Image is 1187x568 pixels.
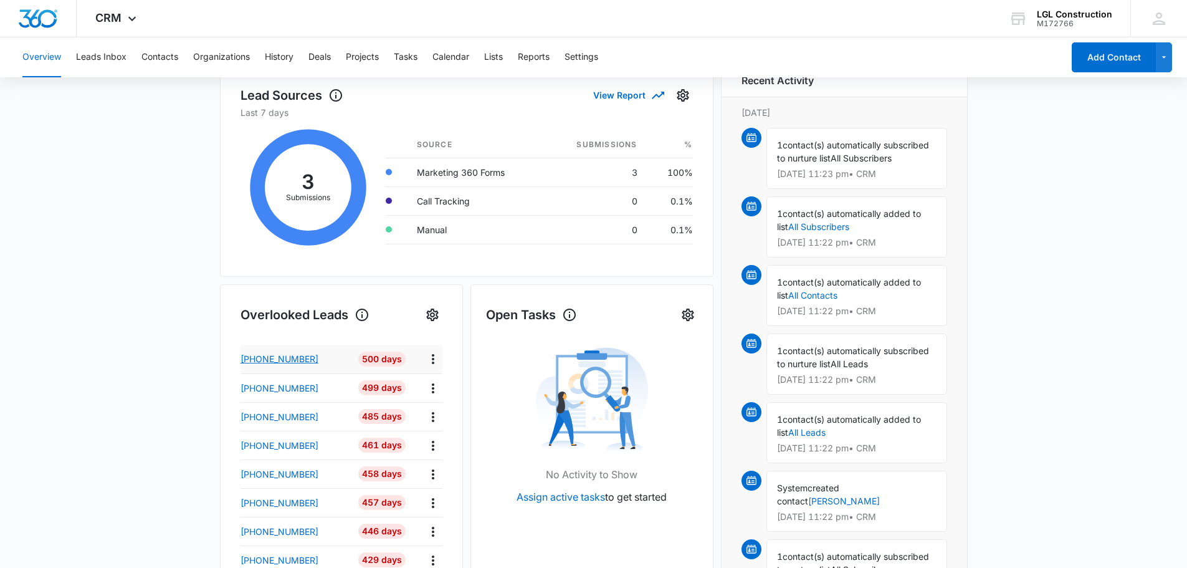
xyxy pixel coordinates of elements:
button: Actions [423,407,442,426]
span: 1 [777,551,783,562]
span: contact(s) automatically added to list [777,277,921,301]
span: 1 [777,414,783,425]
p: [DATE] 11:22 pm • CRM [777,375,937,384]
span: contact(s) automatically subscribed to nurture list [777,345,929,369]
button: Actions [423,493,442,513]
p: [PHONE_NUMBER] [241,410,318,423]
span: All Leads [831,359,868,369]
div: 446 Days [358,524,406,539]
td: 3 [545,158,647,186]
p: [DATE] [741,106,947,119]
td: Call Tracking [407,186,545,215]
p: [PHONE_NUMBER] [241,554,318,567]
button: Settings [678,305,698,325]
div: 457 Days [358,495,406,510]
p: [PHONE_NUMBER] [241,496,318,509]
p: [DATE] 11:22 pm • CRM [777,307,937,315]
a: [PHONE_NUMBER] [241,382,350,395]
button: Actions [423,378,442,398]
p: [PHONE_NUMBER] [241,525,318,538]
button: Actions [423,436,442,455]
button: History [265,37,293,77]
td: 100% [647,158,693,186]
button: Deals [308,37,331,77]
span: contact(s) automatically added to list [777,414,921,438]
div: 458 Days [358,466,406,481]
span: 1 [777,277,783,287]
td: Marketing 360 Forms [407,158,545,186]
button: Settings [673,85,693,105]
a: [PHONE_NUMBER] [241,554,350,567]
div: account name [1037,9,1112,19]
th: Submissions [545,132,647,158]
a: [PHONE_NUMBER] [241,410,350,423]
p: [PHONE_NUMBER] [241,439,318,452]
p: [DATE] 11:22 pm • CRM [777,238,937,247]
span: contact(s) automatically added to list [777,208,921,232]
p: [DATE] 11:22 pm • CRM [777,513,937,521]
p: No Activity to Show [546,467,637,482]
span: 1 [777,208,783,219]
button: Add Contact [1072,42,1156,72]
th: Source [407,132,545,158]
button: Contacts [141,37,178,77]
button: Actions [423,522,442,541]
button: Tasks [394,37,417,77]
a: [PHONE_NUMBER] [241,439,350,452]
p: to get started [517,489,667,504]
td: Manual [407,215,545,244]
h1: Open Tasks [486,306,577,324]
a: [PHONE_NUMBER] [241,496,350,509]
a: [PERSON_NAME] [808,496,880,506]
h6: Recent Activity [741,73,814,88]
span: All Subscribers [831,153,892,163]
td: 0 [545,215,647,244]
p: [PHONE_NUMBER] [241,468,318,481]
a: All Contacts [788,290,837,301]
span: contact(s) automatically subscribed to nurture list [777,140,929,163]
a: All Leads [788,427,826,438]
a: [PHONE_NUMBER] [241,468,350,481]
button: Overview [22,37,61,77]
h1: Lead Sources [241,86,343,105]
td: 0.1% [647,186,693,215]
td: 0.1% [647,215,693,244]
a: All Subscribers [788,221,849,232]
div: account id [1037,19,1112,28]
a: Assign active tasks [517,491,605,503]
a: [PHONE_NUMBER] [241,525,350,538]
span: created contact [777,483,839,506]
span: 1 [777,140,783,150]
button: Actions [423,349,442,368]
button: Leads Inbox [76,37,126,77]
button: Lists [484,37,503,77]
button: View Report [593,84,663,106]
p: [DATE] 11:22 pm • CRM [777,444,937,453]
td: 0 [545,186,647,215]
button: Projects [346,37,379,77]
button: Organizations [193,37,250,77]
div: 499 Days [358,380,406,395]
div: 500 Days [358,352,406,367]
th: % [647,132,693,158]
button: Settings [422,305,442,325]
div: 485 Days [358,409,406,424]
p: [PHONE_NUMBER] [241,382,318,395]
button: Calendar [432,37,469,77]
p: [PHONE_NUMBER] [241,352,318,365]
div: 429 Days [358,552,406,567]
div: 461 Days [358,438,406,453]
p: Last 7 days [241,106,693,119]
button: Settings [565,37,598,77]
h1: Overlooked Leads [241,306,369,324]
span: System [777,483,808,493]
button: Reports [518,37,550,77]
button: Actions [423,465,442,484]
a: [PHONE_NUMBER] [241,352,350,365]
span: 1 [777,345,783,356]
p: [DATE] 11:23 pm • CRM [777,170,937,178]
span: CRM [95,11,122,24]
